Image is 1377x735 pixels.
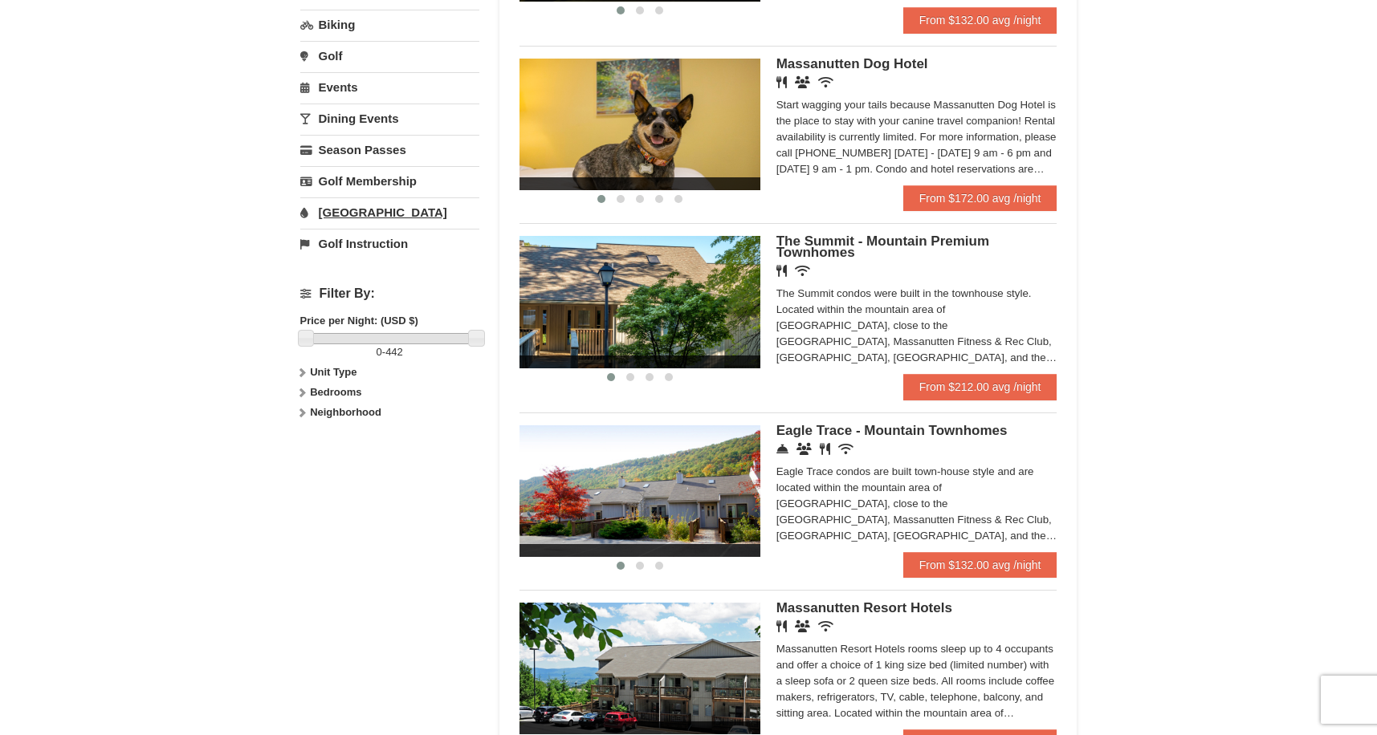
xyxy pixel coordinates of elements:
[776,600,952,615] span: Massanutten Resort Hotels
[818,620,833,632] i: Wireless Internet (free)
[385,346,403,358] span: 442
[820,443,830,455] i: Restaurant
[776,464,1057,544] div: Eagle Trace condos are built town-house style and are located within the mountain area of [GEOGRA...
[310,406,381,418] strong: Neighborhood
[818,76,833,88] i: Wireless Internet (free)
[776,56,928,71] span: Massanutten Dog Hotel
[300,197,479,227] a: [GEOGRAPHIC_DATA]
[776,286,1057,366] div: The Summit condos were built in the townhouse style. Located within the mountain area of [GEOGRAP...
[300,315,418,327] strong: Price per Night: (USD $)
[795,620,810,632] i: Banquet Facilities
[377,346,382,358] span: 0
[300,41,479,71] a: Golf
[300,72,479,102] a: Events
[776,97,1057,177] div: Start wagging your tails because Massanutten Dog Hotel is the place to stay with your canine trav...
[300,166,479,196] a: Golf Membership
[776,423,1008,438] span: Eagle Trace - Mountain Townhomes
[795,76,810,88] i: Banquet Facilities
[776,443,788,455] i: Concierge Desk
[796,443,812,455] i: Conference Facilities
[310,386,361,398] strong: Bedrooms
[776,641,1057,721] div: Massanutten Resort Hotels rooms sleep up to 4 occupants and offer a choice of 1 king size bed (li...
[776,76,787,88] i: Restaurant
[903,185,1057,211] a: From $172.00 avg /night
[300,286,479,301] h4: Filter By:
[300,344,479,360] label: -
[776,265,787,277] i: Restaurant
[310,366,356,378] strong: Unit Type
[838,443,853,455] i: Wireless Internet (free)
[795,265,810,277] i: Wireless Internet (free)
[300,135,479,164] a: Season Passes
[903,7,1057,33] a: From $132.00 avg /night
[300,229,479,258] a: Golf Instruction
[903,552,1057,578] a: From $132.00 avg /night
[300,104,479,133] a: Dining Events
[300,10,479,39] a: Biking
[776,233,989,260] span: The Summit - Mountain Premium Townhomes
[776,620,787,632] i: Restaurant
[903,374,1057,400] a: From $212.00 avg /night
